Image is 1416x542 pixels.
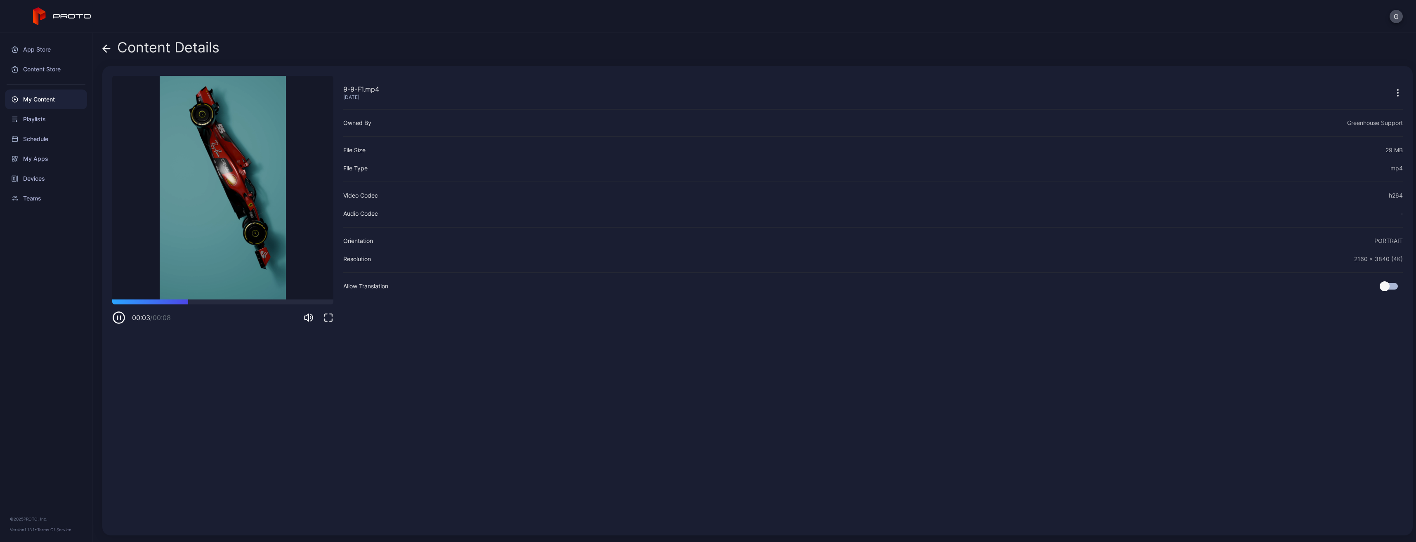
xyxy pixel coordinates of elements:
[10,516,82,522] div: © 2025 PROTO, Inc.
[343,236,373,246] div: Orientation
[37,527,71,532] a: Terms Of Service
[10,527,37,532] span: Version 1.13.1 •
[5,59,87,79] a: Content Store
[5,189,87,208] a: Teams
[1347,118,1403,128] div: Greenhouse Support
[343,145,366,155] div: File Size
[112,76,333,299] video: Sorry, your browser doesn‘t support embedded videos
[1354,254,1403,264] div: 2160 x 3840 (4K)
[132,313,171,323] div: 00:03
[1389,191,1403,200] div: h264
[5,109,87,129] a: Playlists
[1400,209,1403,219] div: -
[5,90,87,109] a: My Content
[5,40,87,59] a: App Store
[150,313,171,322] span: / 00:08
[1390,10,1403,23] button: G
[1390,163,1403,173] div: mp4
[343,281,388,291] div: Allow Translation
[5,129,87,149] a: Schedule
[102,40,219,59] div: Content Details
[1374,236,1403,246] div: PORTRAIT
[343,118,371,128] div: Owned By
[5,169,87,189] a: Devices
[5,149,87,169] a: My Apps
[343,191,378,200] div: Video Codec
[1385,145,1403,155] div: 29 MB
[343,94,379,101] div: [DATE]
[343,163,368,173] div: File Type
[343,209,378,219] div: Audio Codec
[343,84,379,94] div: 9-9-F1.mp4
[343,254,371,264] div: Resolution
